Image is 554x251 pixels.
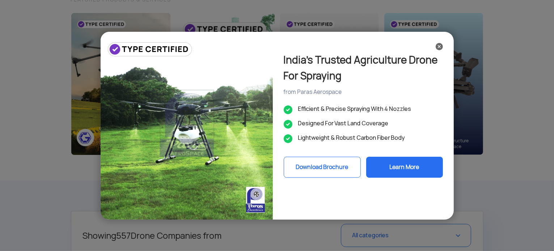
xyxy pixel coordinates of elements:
li: Designed For Vast Land Coverage [284,119,443,128]
div: from Paras Aerospace [284,88,443,96]
div: India’s Trusted Agriculture Drone For Spraying [284,52,443,84]
li: Efficient & Precise Spraying With 4 Nozzles [284,105,443,113]
img: ic_close_black.svg [436,43,443,50]
li: Lightweight & Robust Carbon Fiber Body [284,134,443,142]
img: paras_modal_img.png [101,32,273,220]
button: Download Brochure [284,157,361,178]
button: Learn More [366,157,443,178]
